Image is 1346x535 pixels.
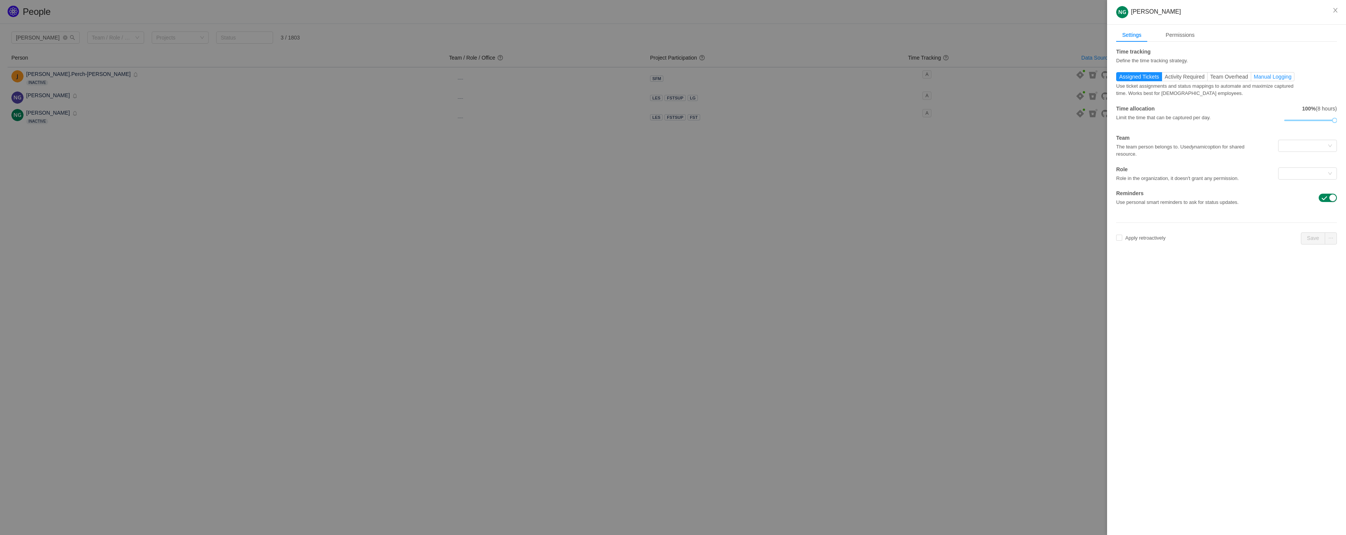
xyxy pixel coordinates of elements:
div: Limit the time that can be captured per day. [1116,113,1282,122]
strong: Reminders [1116,190,1143,196]
div: Settings [1116,28,1148,42]
button: Save [1301,232,1325,245]
strong: 100% [1302,106,1316,112]
strong: Role [1116,166,1128,172]
em: dynamic [1189,144,1207,150]
span: Manual Logging [1254,74,1292,80]
span: Activity Required [1165,74,1205,80]
span: Apply retroactively [1122,235,1169,241]
span: Assigned Tickets [1119,74,1159,80]
div: The team person belongs to. Use option for shared resource. [1116,142,1263,158]
i: icon: close [1332,7,1338,13]
div: Use ticket assignments and status mappings to automate and maximize captured time. Works best for... [1116,81,1300,97]
i: icon: down [1328,144,1332,149]
strong: Time tracking [1116,49,1151,55]
div: Use personal smart reminders to ask for status updates. [1116,197,1282,206]
button: icon: ellipsis [1325,232,1337,245]
strong: Team [1116,135,1130,141]
div: Role in the organization, it doesn't grant any permission. [1116,174,1263,182]
div: [PERSON_NAME] [1116,6,1337,18]
div: Permissions [1160,28,1201,42]
img: 85dd42ba61a0cb23838242c89d7371c2 [1116,6,1128,18]
span: Team Overhead [1210,74,1248,80]
strong: Time allocation [1116,106,1155,112]
div: Define the time tracking strategy. [1116,56,1263,65]
span: (8 hours) [1298,106,1337,112]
